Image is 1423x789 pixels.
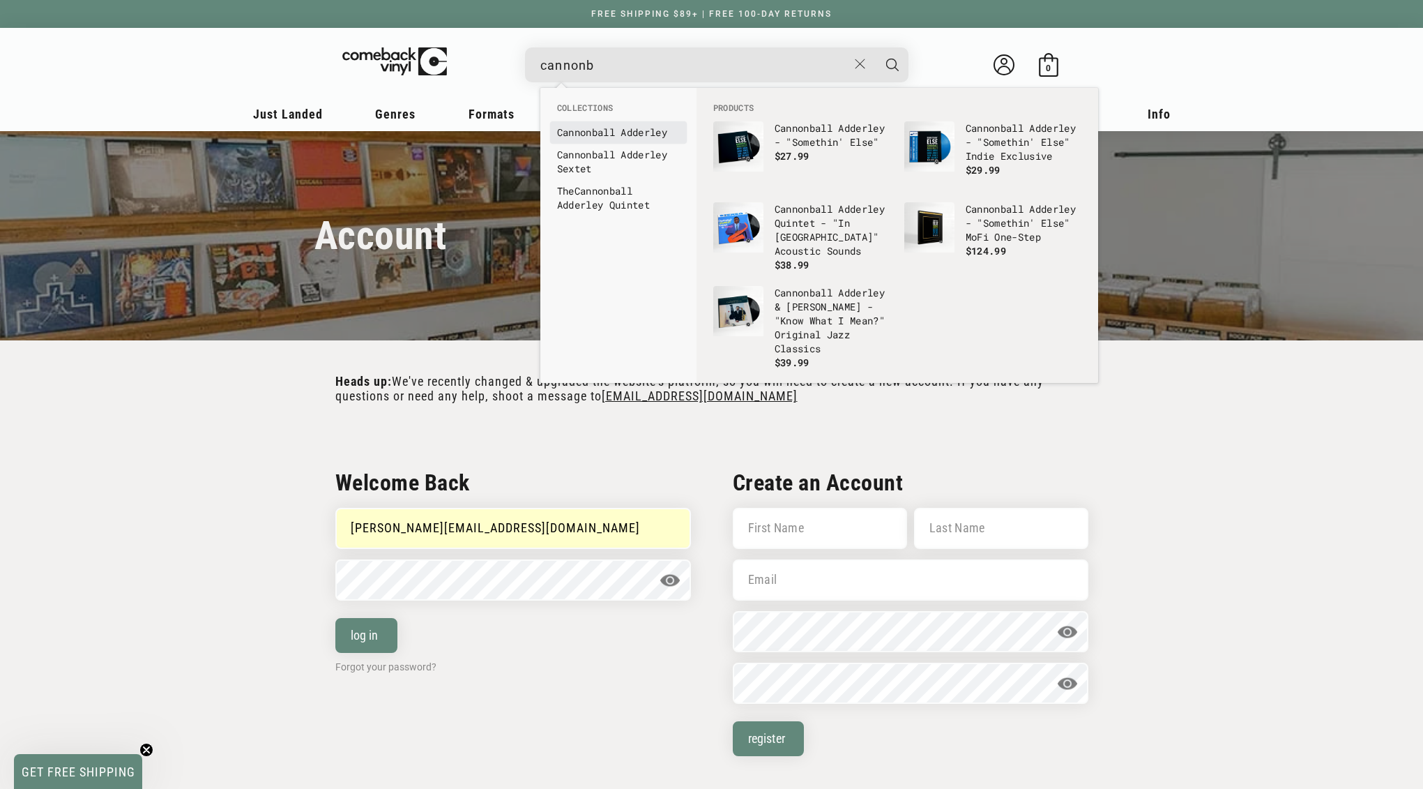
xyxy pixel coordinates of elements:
b: Cannonb [966,121,1006,135]
li: products: Cannonball Adderley - "Somethin' Else" Indie Exclusive [897,114,1088,195]
a: Cannonball Adderley Sextet [557,148,680,176]
span: $27.99 [775,149,809,163]
h2: Welcome Back [335,472,691,494]
li: Products [706,102,1088,114]
b: Cannonb [775,121,815,135]
input: Email Account [335,508,691,549]
h2: Create an Account [733,472,1088,494]
li: Collections [550,102,687,121]
span: Formats [469,107,515,121]
button: Search [875,47,910,82]
input: First Name [733,508,907,549]
button: Register [733,721,805,756]
img: Cannonball Adderley - "Somethin' Else" [713,121,763,172]
b: Cannonb [966,202,1006,216]
li: products: Cannonball Adderley - "Somethin' Else" [706,114,897,195]
input: When autocomplete results are available use up and down arrows to review and enter to select [540,51,848,80]
span: Info [1148,107,1171,121]
img: Cannonball Adderley - "Somethin' Else" MoFi One-Step [904,202,954,253]
img: Cannonball Adderley & Bill Evans - "Know What I Mean?" Original Jazz Classics [713,286,763,336]
p: all Adderley Quintet - "In [GEOGRAPHIC_DATA]" Acoustic Sounds [775,202,890,258]
p: all Adderley & [PERSON_NAME] - "Know What I Mean?" Original Jazz Classics [775,286,890,356]
p: all Adderley - "Somethin' Else" Indie Exclusive [966,121,1081,163]
button: Close [847,49,873,80]
b: Cannonb [557,126,598,139]
a: FREE SHIPPING $89+ | FREE 100-DAY RETURNS [577,9,846,19]
a: Forgot your password? [335,660,436,674]
span: $39.99 [775,356,809,369]
b: Cannonb [775,286,815,299]
span: $38.99 [775,258,809,271]
span: Genres [375,107,416,121]
strong: Heads up: [335,374,392,389]
p: all Adderley - "Somethin' Else" [775,121,890,149]
b: Cannonb [775,202,815,216]
li: collections: Cannonball Adderley Sextet [550,144,687,180]
span: $124.99 [966,244,1006,257]
button: Close teaser [139,743,153,757]
img: Cannonball Adderley Quintet - "In Chicago" Acoustic Sounds [713,202,763,253]
span: 0 [1046,63,1051,73]
li: products: Cannonball Adderley & Bill Evans - "Know What I Mean?" Original Jazz Classics [706,279,897,377]
a: TheCannonball Adderley Quintet [557,184,680,212]
li: collections: The Cannonball Adderley Quintet [550,180,687,216]
h1: Account [314,213,447,259]
li: collections: Cannonball Adderley [550,121,687,144]
img: Cannonball Adderley - "Somethin' Else" Indie Exclusive [904,121,954,172]
div: Products [697,88,1098,383]
div: Search [525,47,908,82]
a: Cannonball Adderley [557,126,680,140]
a: Cannonball Adderley - "Somethin' Else" Indie Exclusive Cannonball Adderley - "Somethin' Else" Ind... [904,121,1081,188]
span: GET FREE SHIPPING [22,765,135,779]
input: Last Name [914,508,1088,549]
div: Collections [540,88,697,223]
input: Email [733,559,1088,601]
span: Just Landed [253,107,323,121]
p: all Adderley - "Somethin' Else" MoFi One-Step [966,202,1081,244]
a: Cannonball Adderley - "Somethin' Else" Cannonball Adderley - "Somethin' Else" $27.99 [713,121,890,188]
b: Cannonb [574,184,615,197]
b: Cannonb [557,148,598,161]
div: GET FREE SHIPPINGClose teaser [14,754,142,789]
p: We've recently changed & upgraded the website's platform, so you will need to create a new accoun... [335,374,1088,403]
span: $29.99 [966,163,1000,176]
a: Cannonball Adderley - "Somethin' Else" MoFi One-Step Cannonball Adderley - "Somethin' Else" MoFi ... [904,202,1081,269]
li: products: Cannonball Adderley - "Somethin' Else" MoFi One-Step [897,195,1088,276]
a: [EMAIL_ADDRESS][DOMAIN_NAME] [602,389,798,403]
li: products: Cannonball Adderley Quintet - "In Chicago" Acoustic Sounds [706,195,897,279]
a: Cannonball Adderley Quintet - "In Chicago" Acoustic Sounds Cannonball Adderley Quintet - "In [GEO... [713,202,890,272]
button: log in [335,618,397,653]
a: Cannonball Adderley & Bill Evans - "Know What I Mean?" Original Jazz Classics Cannonball Adderley... [713,286,890,370]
